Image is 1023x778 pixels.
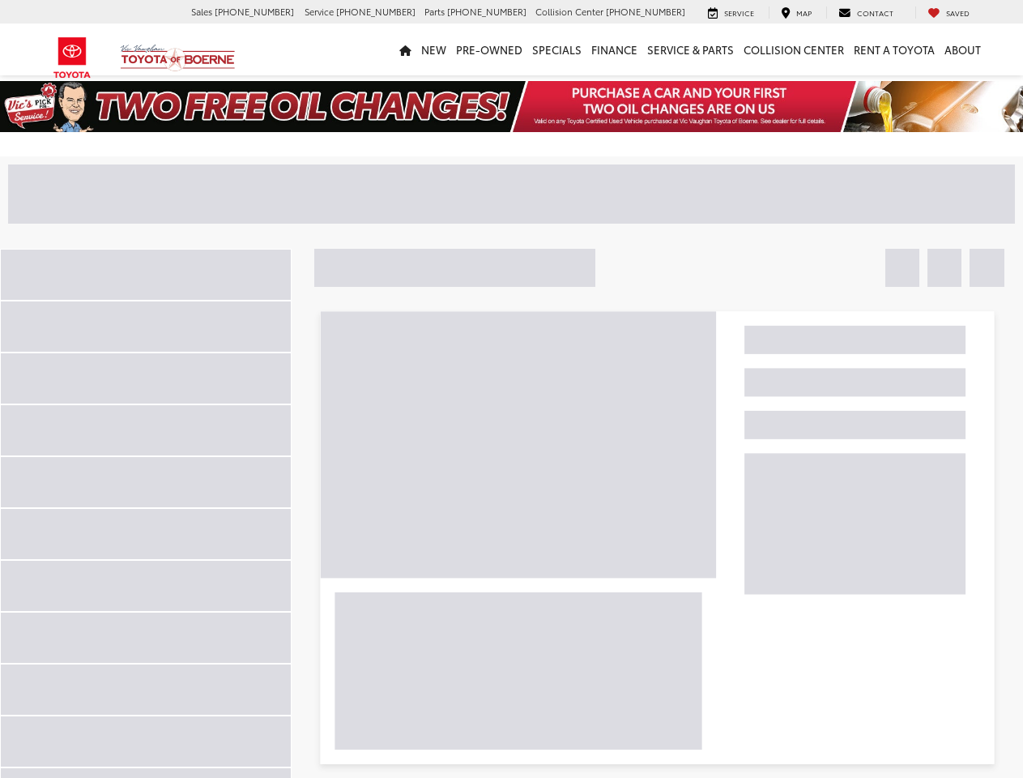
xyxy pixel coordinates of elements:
[424,5,445,18] span: Parts
[915,6,982,19] a: My Saved Vehicles
[527,24,586,75] a: Specials
[394,24,416,75] a: Home
[769,6,824,19] a: Map
[336,5,416,18] span: [PHONE_NUMBER]
[606,5,685,18] span: [PHONE_NUMBER]
[642,24,739,75] a: Service & Parts: Opens in a new tab
[724,7,754,18] span: Service
[447,5,526,18] span: [PHONE_NUMBER]
[451,24,527,75] a: Pre-Owned
[940,24,986,75] a: About
[586,24,642,75] a: Finance
[191,5,212,18] span: Sales
[215,5,294,18] span: [PHONE_NUMBER]
[826,6,906,19] a: Contact
[849,24,940,75] a: Rent a Toyota
[857,7,893,18] span: Contact
[796,7,812,18] span: Map
[120,44,236,72] img: Vic Vaughan Toyota of Boerne
[42,32,103,84] img: Toyota
[305,5,334,18] span: Service
[535,5,603,18] span: Collision Center
[696,6,766,19] a: Service
[946,7,970,18] span: Saved
[739,24,849,75] a: Collision Center
[416,24,451,75] a: New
